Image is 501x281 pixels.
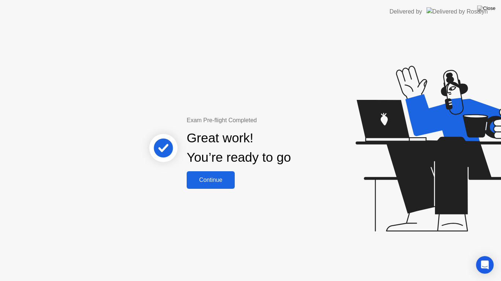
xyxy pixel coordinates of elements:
[187,171,235,189] button: Continue
[476,256,494,274] div: Open Intercom Messenger
[390,7,422,16] div: Delivered by
[189,177,233,183] div: Continue
[187,116,338,125] div: Exam Pre-flight Completed
[477,5,495,11] img: Close
[187,128,291,167] div: Great work! You’re ready to go
[427,7,488,16] img: Delivered by Rosalyn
